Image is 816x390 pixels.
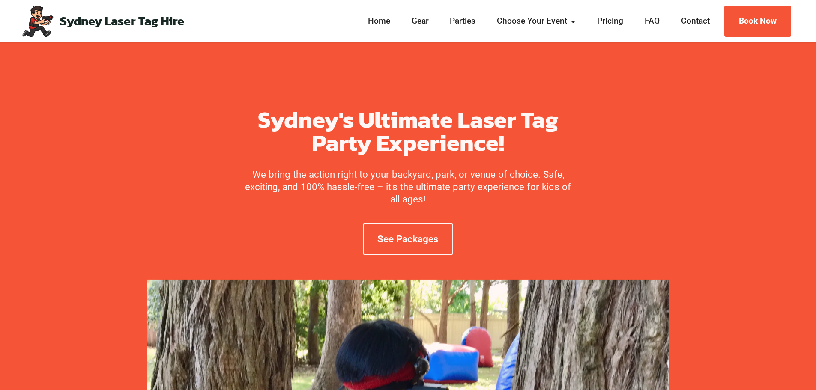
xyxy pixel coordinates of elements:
[365,15,393,27] a: Home
[495,15,579,27] a: Choose Your Event
[724,6,791,37] a: Book Now
[679,15,712,27] a: Contact
[258,102,559,160] strong: Sydney's Ultimate Laser Tag Party Experience!
[60,15,184,27] a: Sydney Laser Tag Hire
[642,15,662,27] a: FAQ
[244,168,573,205] p: We bring the action right to your backyard, park, or venue of choice. Safe, exciting, and 100% ha...
[595,15,626,27] a: Pricing
[448,15,478,27] a: Parties
[363,223,453,255] a: See Packages
[21,4,54,38] img: Mobile Laser Tag Parties Sydney
[409,15,431,27] a: Gear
